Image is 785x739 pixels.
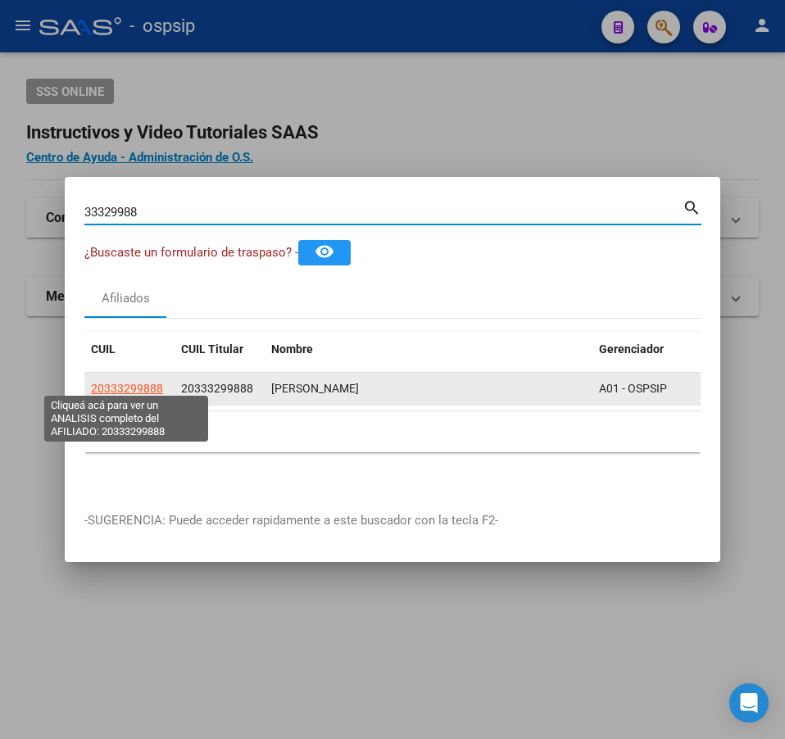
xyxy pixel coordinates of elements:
[592,332,707,367] datatable-header-cell: Gerenciador
[271,342,313,356] span: Nombre
[91,382,163,395] span: 20333299888
[84,332,175,367] datatable-header-cell: CUIL
[599,382,667,395] span: A01 - OSPSIP
[175,332,265,367] datatable-header-cell: CUIL Titular
[271,379,586,398] div: [PERSON_NAME]
[181,382,253,395] span: 20333299888
[84,511,701,530] p: -SUGERENCIA: Puede acceder rapidamente a este buscador con la tecla F2-
[181,342,243,356] span: CUIL Titular
[84,411,701,452] div: 1 total
[265,332,592,367] datatable-header-cell: Nombre
[683,197,701,216] mat-icon: search
[91,342,116,356] span: CUIL
[84,245,298,260] span: ¿Buscaste un formulario de traspaso? -
[599,342,664,356] span: Gerenciador
[729,683,769,723] div: Open Intercom Messenger
[102,289,150,308] div: Afiliados
[315,242,334,261] mat-icon: remove_red_eye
